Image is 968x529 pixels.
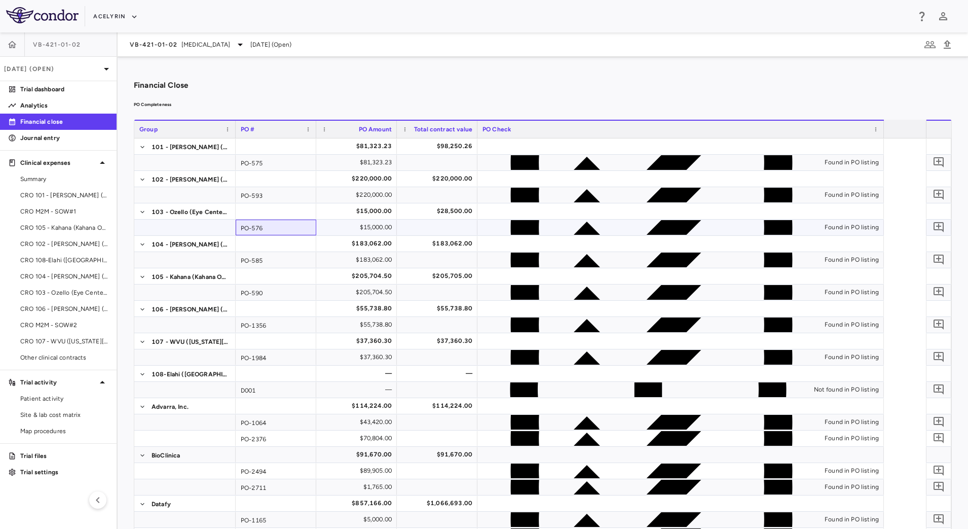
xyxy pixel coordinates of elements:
span: Total contract value [414,126,472,133]
button: Add comment [930,316,947,333]
div: Found in PO listing [825,219,879,235]
div: $43,420.00 [325,414,392,430]
span: Site & lab cost matrix [20,410,108,419]
p: [DATE] (Open) [4,64,100,74]
button: Add comment [930,413,947,431]
div: $91,670.00 [406,446,472,463]
button: Add comment [930,251,947,268]
svg: Add comment [933,481,945,493]
span: CRO M2M - SOW#1 [20,207,108,216]
span: PO Check [482,126,511,133]
button: Add comment [930,348,947,366]
span: Other clinical contracts [20,353,108,362]
div: $15,000.00 [325,203,392,219]
div: PO-1984 [236,349,316,365]
span: CRO 103 - Ozello (Eye Center of [GEOGRAPHIC_DATA][US_STATE]) [20,288,108,297]
div: PO-2376 [236,431,316,446]
svg: Add comment [933,383,945,396]
button: Add comment [930,511,947,528]
div: PO-2494 [236,463,316,479]
svg: Add comment [933,416,945,428]
span: Summary [20,174,108,184]
span: 105 - Kahana (Kahana Oculoplastic Surgery) [152,269,230,285]
div: $183,062.00 [325,235,392,252]
p: Journal entry [20,133,108,143]
div: $37,360.30 [325,333,392,349]
div: $37,360.30 [406,333,472,349]
span: PO Amount [359,126,392,133]
div: $55,738.80 [325,300,392,316]
svg: Add comment [933,465,945,477]
svg: Add comment [933,286,945,298]
div: $70,804.00 [325,430,392,446]
span: CRO 101 - [PERSON_NAME] (East Coast Institute for Research) [20,191,108,200]
div: Found in PO listing [825,316,879,333]
button: Add comment [930,219,947,236]
p: Trial dashboard [20,85,108,94]
div: $81,323.23 [325,154,392,170]
div: PO-576 [236,220,316,235]
button: Add comment [930,186,947,203]
div: $28,500.00 [406,203,472,219]
span: CRO 105 - Kahana (Kahana Oculoplastic Surgery) [20,223,108,232]
button: Add comment [930,462,947,479]
div: $205,704.50 [325,268,392,284]
span: Group [139,126,158,133]
button: Add comment [930,478,947,496]
svg: Add comment [933,513,945,525]
div: $220,000.00 [325,187,392,203]
span: VB-421-01-02 [130,41,177,49]
span: VB-421-01-02 [33,41,81,49]
div: $15,000.00 [325,219,392,235]
svg: Add comment [933,351,945,363]
span: Patient activity [20,394,108,403]
div: Found in PO listing [825,430,879,446]
span: CRO 104 - [PERSON_NAME] ([PERSON_NAME] Eye Group) [20,272,108,281]
div: Not found in PO listing [814,381,879,398]
div: $81,323.23 [325,138,392,154]
div: $183,062.00 [406,235,472,252]
div: Found in PO listing [825,414,879,430]
span: CRO M2M - SOW#2 [20,321,108,330]
span: 108-Elahi ([GEOGRAPHIC_DATA] Aesthetic Surgery [152,366,230,382]
button: Add comment [930,430,947,447]
div: Found in PO listing [825,349,879,365]
span: [DATE] (Open) [250,40,291,49]
div: PO-590 [236,285,316,300]
h3: Financial Close [134,81,952,90]
div: D001 [236,382,316,398]
div: Found in PO listing [825,511,879,527]
div: PO-1064 [236,414,316,430]
div: $220,000.00 [325,170,392,187]
div: — [325,381,392,398]
div: $857,166.00 [325,495,392,511]
div: Found in PO listing [825,187,879,203]
div: $183,062.00 [325,252,392,268]
span: 107 - WVU ([US_STATE][GEOGRAPHIC_DATA]) [152,334,230,350]
span: 103 - Ozello (Eye Center of [GEOGRAPHIC_DATA][US_STATE]) [152,204,230,220]
div: $89,905.00 [325,463,392,479]
svg: Add comment [933,432,945,444]
svg: Add comment [933,319,945,331]
span: 104 - [PERSON_NAME] ([PERSON_NAME] Eye Group) [152,236,230,253]
div: $5,000.00 [325,511,392,527]
div: $114,224.00 [325,398,392,414]
span: BioClinica [152,447,180,464]
span: CRO 108-Elahi ([GEOGRAPHIC_DATA] Aesthetic Surgery [20,256,108,265]
div: Found in PO listing [825,252,879,268]
div: — [406,365,472,381]
div: PO-2711 [236,479,316,495]
img: logo-full-BYUhSk78.svg [6,7,79,23]
svg: Add comment [933,189,945,201]
div: $205,705.00 [406,268,472,284]
div: $37,360.30 [325,349,392,365]
div: — [325,365,392,381]
div: Found in PO listing [825,284,879,300]
div: $91,670.00 [325,446,392,463]
h6: PO Completeness [134,100,952,109]
div: $205,704.50 [325,284,392,300]
span: Datafy [152,496,171,512]
span: 106 - [PERSON_NAME] ([GEOGRAPHIC_DATA]) [152,301,230,318]
button: Add comment [930,284,947,301]
div: PO-1165 [236,512,316,527]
